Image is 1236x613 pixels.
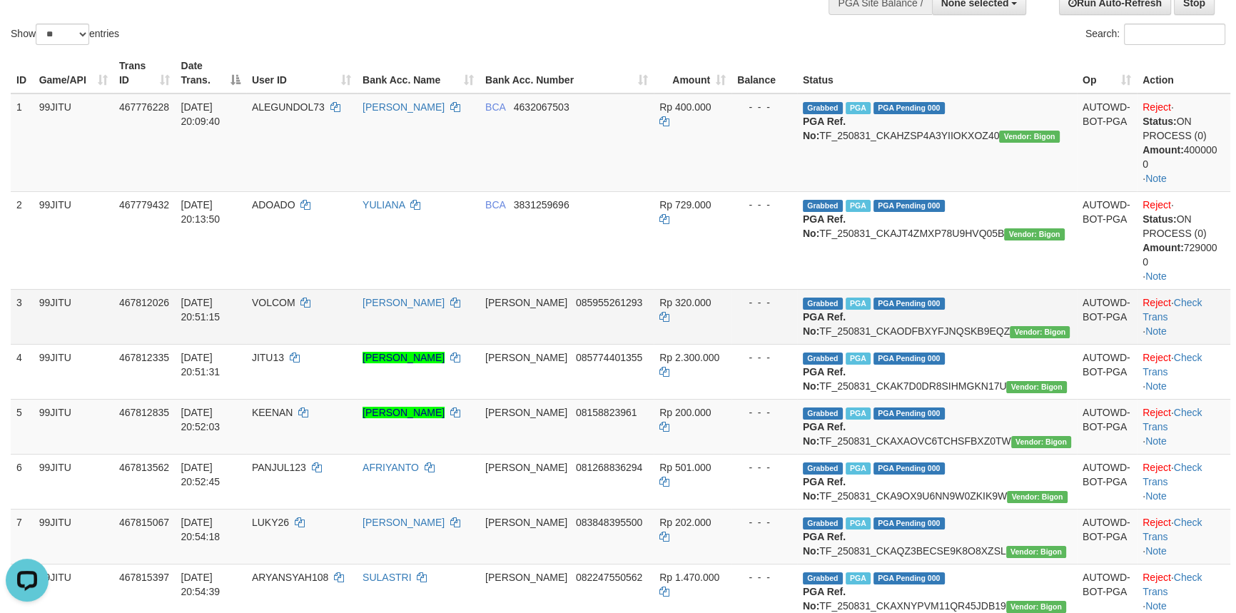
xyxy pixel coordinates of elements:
span: Copy 081268836294 to clipboard [576,462,642,473]
td: TF_250831_CKA9OX9U6NN9W0ZKIK9W [797,454,1077,509]
span: Rp 202.000 [659,517,711,528]
span: Marked by aekskyline [846,517,871,530]
a: Note [1145,545,1167,557]
th: Trans ID: activate to sort column ascending [113,53,176,93]
div: - - - [737,198,791,212]
span: KEENAN [252,407,293,418]
td: 99JITU [34,289,113,344]
span: Copy 083848395500 to clipboard [576,517,642,528]
th: Status [797,53,1077,93]
span: [DATE] 20:54:39 [181,572,221,597]
td: AUTOWD-BOT-PGA [1077,289,1137,344]
b: PGA Ref. No: [803,421,846,447]
span: [DATE] 20:54:18 [181,517,221,542]
a: Reject [1143,352,1171,363]
a: SULASTRI [363,572,411,583]
div: - - - [737,405,791,420]
td: 99JITU [34,399,113,454]
span: Rp 400.000 [659,101,711,113]
span: Rp 200.000 [659,407,711,418]
td: AUTOWD-BOT-PGA [1077,93,1137,192]
b: Status: [1143,213,1176,225]
td: AUTOWD-BOT-PGA [1077,454,1137,509]
td: · · [1137,191,1230,289]
b: PGA Ref. No: [803,311,846,337]
span: 467815067 [119,517,169,528]
span: PANJUL123 [252,462,306,473]
td: 5 [11,399,34,454]
b: Status: [1143,116,1176,127]
span: PGA Pending [873,353,945,365]
span: [PERSON_NAME] [485,462,567,473]
b: Amount: [1143,242,1184,253]
b: PGA Ref. No: [803,476,846,502]
span: Copy 085955261293 to clipboard [576,297,642,308]
td: · · [1137,454,1230,509]
a: Reject [1143,407,1171,418]
a: [PERSON_NAME] [363,297,445,308]
td: 4 [11,344,34,399]
td: 99JITU [34,344,113,399]
td: 6 [11,454,34,509]
a: Note [1145,173,1167,184]
div: - - - [737,570,791,584]
td: · · [1137,289,1230,344]
span: Vendor URL: https://checkout31.1velocity.biz [1004,228,1064,240]
a: Check Trans [1143,297,1202,323]
span: ALEGUNDOL73 [252,101,325,113]
span: Vendor URL: https://checkout31.1velocity.biz [999,131,1059,143]
span: 467779432 [119,199,169,211]
a: [PERSON_NAME] [363,352,445,363]
button: Open LiveChat chat widget [6,6,49,49]
span: PGA Pending [873,102,945,114]
span: PGA Pending [873,298,945,310]
span: [DATE] 20:52:45 [181,462,221,487]
a: YULIANA [363,199,405,211]
span: Copy 085774401355 to clipboard [576,352,642,363]
td: AUTOWD-BOT-PGA [1077,399,1137,454]
a: Check Trans [1143,407,1202,432]
span: Grabbed [803,353,843,365]
th: Op: activate to sort column ascending [1077,53,1137,93]
span: Grabbed [803,200,843,212]
td: 1 [11,93,34,192]
b: Amount: [1143,144,1184,156]
div: ON PROCESS (0) 729000 0 [1143,212,1225,269]
th: Amount: activate to sort column ascending [654,53,731,93]
input: Search: [1124,24,1225,45]
span: [DATE] 20:13:50 [181,199,221,225]
span: VOLCOM [252,297,295,308]
span: Copy 3831259696 to clipboard [514,199,569,211]
td: TF_250831_CKAK7D0DR8SIHMGKN17U [797,344,1077,399]
span: Marked by aekskyline [846,407,871,420]
span: Rp 501.000 [659,462,711,473]
span: Copy 4632067503 to clipboard [514,101,569,113]
a: Reject [1143,517,1171,528]
span: 467812835 [119,407,169,418]
td: 7 [11,509,34,564]
span: [PERSON_NAME] [485,297,567,308]
span: Rp 2.300.000 [659,352,719,363]
div: - - - [737,515,791,530]
a: Note [1145,325,1167,337]
span: PGA Pending [873,200,945,212]
a: [PERSON_NAME] [363,101,445,113]
td: · · [1137,509,1230,564]
span: BCA [485,101,505,113]
a: Note [1145,600,1167,612]
a: Check Trans [1143,517,1202,542]
label: Search: [1085,24,1225,45]
td: TF_250831_CKAODFBXYFJNQSKB9EQZ [797,289,1077,344]
div: - - - [737,350,791,365]
span: Vendor URL: https://checkout31.1velocity.biz [1006,546,1066,558]
td: · · [1137,399,1230,454]
th: ID [11,53,34,93]
span: JITU13 [252,352,284,363]
b: PGA Ref. No: [803,366,846,392]
a: Check Trans [1143,572,1202,597]
div: ON PROCESS (0) 400000 0 [1143,114,1225,171]
th: User ID: activate to sort column ascending [246,53,357,93]
a: Note [1145,490,1167,502]
div: - - - [737,100,791,114]
span: Vendor URL: https://checkout31.1velocity.biz [1010,326,1070,338]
